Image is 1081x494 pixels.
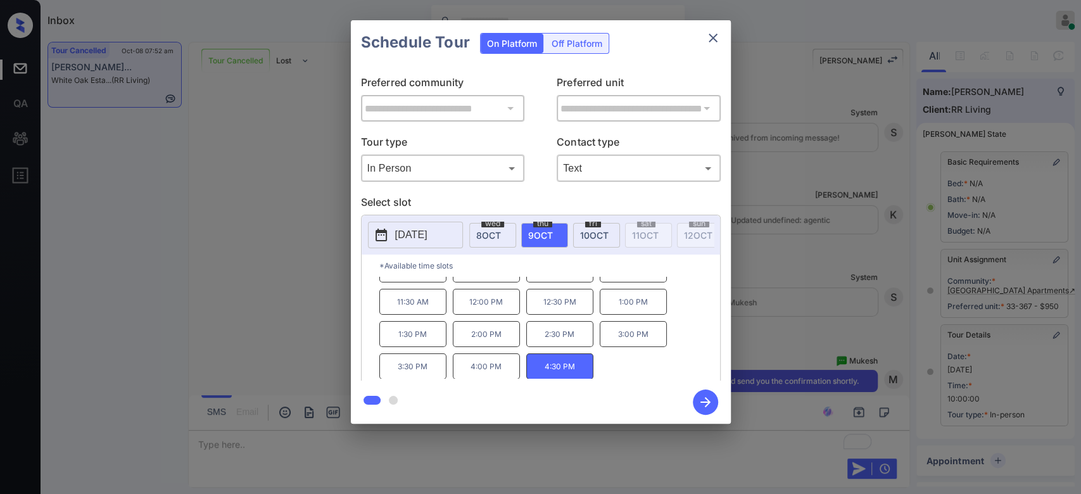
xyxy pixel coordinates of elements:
[379,353,446,379] p: 3:30 PM
[453,289,520,315] p: 12:00 PM
[469,223,516,248] div: date-select
[481,220,504,227] span: wed
[557,75,721,95] p: Preferred unit
[700,25,726,51] button: close
[361,134,525,155] p: Tour type
[526,321,593,347] p: 2:30 PM
[585,220,601,227] span: fri
[600,321,667,347] p: 3:00 PM
[476,230,501,241] span: 8 OCT
[573,223,620,248] div: date-select
[685,386,726,419] button: btn-next
[545,34,609,53] div: Off Platform
[526,353,593,379] p: 4:30 PM
[600,289,667,315] p: 1:00 PM
[351,20,480,65] h2: Schedule Tour
[580,230,609,241] span: 10 OCT
[395,227,427,243] p: [DATE]
[361,75,525,95] p: Preferred community
[533,220,552,227] span: thu
[368,222,463,248] button: [DATE]
[379,289,446,315] p: 11:30 AM
[528,230,553,241] span: 9 OCT
[379,321,446,347] p: 1:30 PM
[521,223,568,248] div: date-select
[526,289,593,315] p: 12:30 PM
[557,134,721,155] p: Contact type
[453,321,520,347] p: 2:00 PM
[560,158,718,179] div: Text
[364,158,522,179] div: In Person
[453,353,520,379] p: 4:00 PM
[481,34,543,53] div: On Platform
[379,255,720,277] p: *Available time slots
[361,194,721,215] p: Select slot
